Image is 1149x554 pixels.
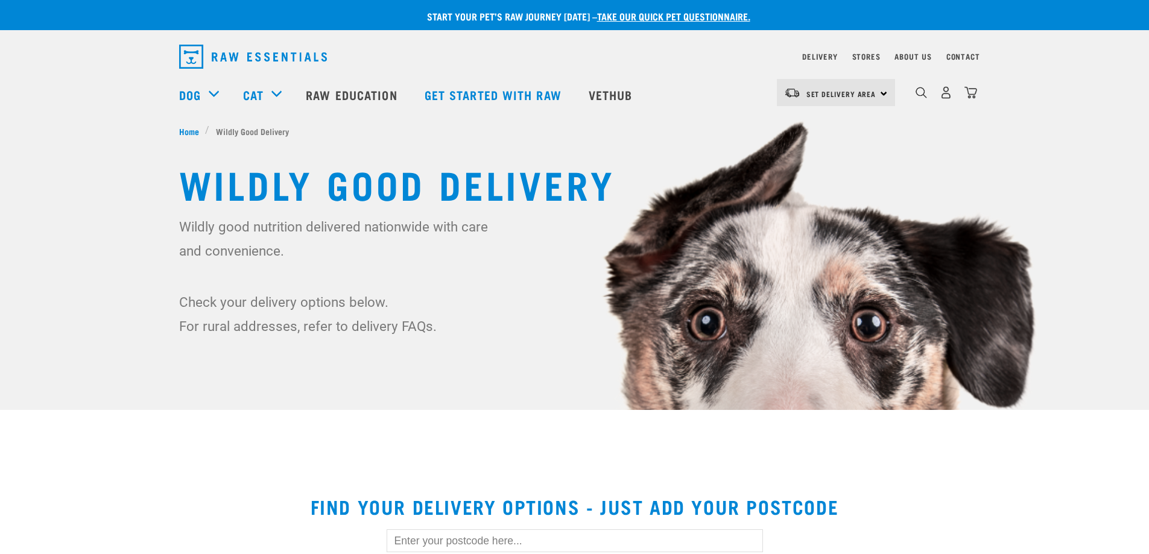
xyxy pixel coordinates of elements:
[243,86,264,104] a: Cat
[802,54,837,58] a: Delivery
[169,40,980,74] nav: dropdown navigation
[964,86,977,99] img: home-icon@2x.png
[577,71,648,119] a: Vethub
[940,86,952,99] img: user.png
[852,54,881,58] a: Stores
[806,92,876,96] span: Set Delivery Area
[413,71,577,119] a: Get started with Raw
[916,87,927,98] img: home-icon-1@2x.png
[179,45,327,69] img: Raw Essentials Logo
[179,125,199,137] span: Home
[179,215,496,263] p: Wildly good nutrition delivered nationwide with care and convenience.
[294,71,412,119] a: Raw Education
[14,496,1135,517] h2: Find your delivery options - just add your postcode
[179,86,201,104] a: Dog
[387,529,763,552] input: Enter your postcode here...
[784,87,800,98] img: van-moving.png
[179,125,970,137] nav: breadcrumbs
[597,13,750,19] a: take our quick pet questionnaire.
[894,54,931,58] a: About Us
[179,162,970,205] h1: Wildly Good Delivery
[946,54,980,58] a: Contact
[179,290,496,338] p: Check your delivery options below. For rural addresses, refer to delivery FAQs.
[179,125,206,137] a: Home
